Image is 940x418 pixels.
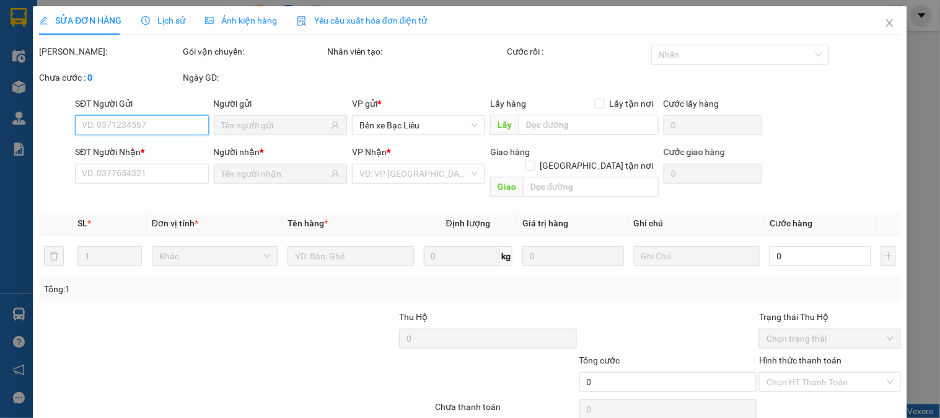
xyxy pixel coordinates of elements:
[288,218,328,228] span: Tên hàng
[491,177,524,197] span: Giao
[44,282,364,296] div: Tổng: 1
[288,246,413,266] input: VD: Bàn, Ghế
[664,147,725,157] label: Cước giao hàng
[221,167,328,180] input: Tên người nhận
[75,145,208,159] div: SĐT Người Nhận
[159,247,270,265] span: Khác
[183,45,325,58] div: Gói vận chuyển:
[214,145,347,159] div: Người nhận
[522,246,624,266] input: 0
[629,211,765,236] th: Ghi chú
[77,218,87,228] span: SL
[39,16,121,25] span: SỬA ĐƠN HÀNG
[759,355,841,365] label: Hình thức thanh toán
[75,97,208,110] div: SĐT Người Gửi
[183,71,325,84] div: Ngày GD:
[39,71,180,84] div: Chưa cước :
[522,218,568,228] span: Giá trị hàng
[297,16,307,26] img: icon
[605,97,659,110] span: Lấy tận nơi
[446,218,490,228] span: Định lượng
[535,159,659,172] span: [GEOGRAPHIC_DATA] tận nơi
[770,218,812,228] span: Cước hàng
[359,116,478,135] span: Bến xe Bạc Liêu
[507,45,649,58] div: Cước rồi :
[221,118,328,132] input: Tên người gửi
[87,73,92,82] b: 0
[39,16,48,25] span: edit
[759,310,900,324] div: Trạng thái Thu Hộ
[524,177,659,197] input: Dọc đường
[214,97,347,110] div: Người gửi
[352,147,387,157] span: VP Nhận
[399,312,428,322] span: Thu Hộ
[152,218,198,228] span: Đơn vị tính
[881,246,896,266] button: plus
[519,115,659,135] input: Dọc đường
[331,169,340,178] span: user
[205,16,277,25] span: Ảnh kiện hàng
[331,121,340,130] span: user
[205,16,214,25] span: picture
[352,97,485,110] div: VP gửi
[141,16,185,25] span: Lịch sử
[664,164,763,184] input: Cước giao hàng
[44,246,64,266] button: delete
[297,16,428,25] span: Yêu cầu xuất hóa đơn điện tử
[491,147,530,157] span: Giao hàng
[491,115,519,135] span: Lấy
[39,45,180,58] div: [PERSON_NAME]:
[664,115,763,135] input: Cước lấy hàng
[327,45,505,58] div: Nhân viên tạo:
[500,246,512,266] span: kg
[634,246,760,266] input: Ghi Chú
[766,329,893,348] span: Chọn trạng thái
[141,16,150,25] span: clock-circle
[491,99,527,109] span: Lấy hàng
[885,18,895,28] span: close
[872,6,907,41] button: Close
[579,355,620,365] span: Tổng cước
[664,99,719,109] label: Cước lấy hàng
